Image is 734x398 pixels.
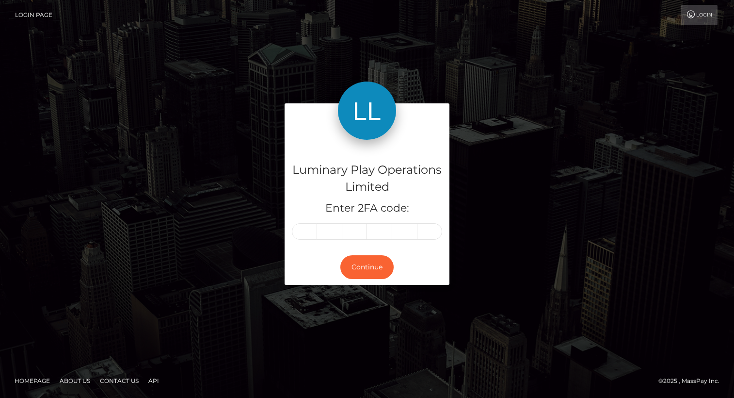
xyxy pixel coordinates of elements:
h5: Enter 2FA code: [292,201,442,216]
div: © 2025 , MassPay Inc. [658,376,727,386]
a: Homepage [11,373,54,388]
a: About Us [56,373,94,388]
a: API [144,373,163,388]
a: Login [681,5,718,25]
a: Login Page [15,5,52,25]
h4: Luminary Play Operations Limited [292,162,442,196]
a: Contact Us [96,373,143,388]
button: Continue [340,255,394,279]
img: Luminary Play Operations Limited [338,82,396,140]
